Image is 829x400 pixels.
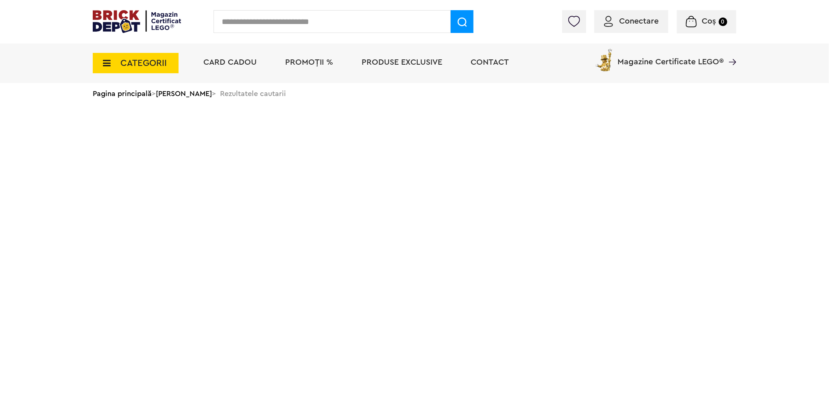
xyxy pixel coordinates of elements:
a: Produse exclusive [362,58,442,66]
a: PROMOȚII % [285,58,333,66]
span: Magazine Certificate LEGO® [617,47,724,66]
a: [PERSON_NAME] [156,90,212,97]
a: Card Cadou [203,58,257,66]
span: CATEGORII [120,59,167,68]
span: Coș [702,17,716,25]
div: > > Rezultatele cautarii [93,83,736,104]
a: Contact [471,58,509,66]
a: Pagina principală [93,90,152,97]
a: Conectare [604,17,659,25]
span: Conectare [619,17,659,25]
small: 0 [719,17,727,26]
a: Magazine Certificate LEGO® [724,47,736,55]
